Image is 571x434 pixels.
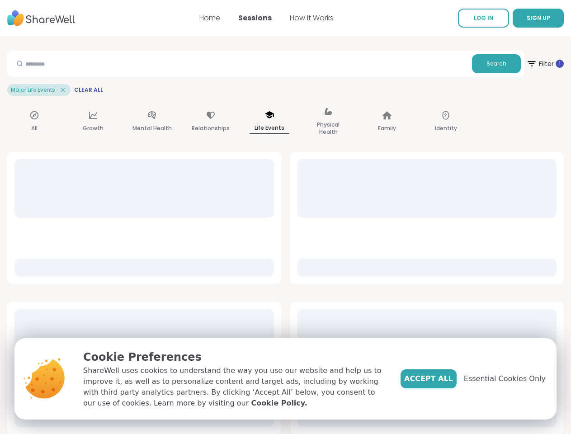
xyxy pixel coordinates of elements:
[83,349,386,365] p: Cookie Preferences
[238,13,272,23] a: Sessions
[472,54,521,73] button: Search
[526,51,564,77] button: Filter 1
[559,60,561,68] span: 1
[132,123,172,134] p: Mental Health
[401,369,457,388] button: Accept All
[458,9,509,28] a: LOG IN
[31,123,38,134] p: All
[192,123,230,134] p: Relationships
[526,53,564,75] span: Filter
[199,13,220,23] a: Home
[464,373,546,384] span: Essential Cookies Only
[378,123,396,134] p: Family
[308,119,348,137] p: Physical Health
[83,365,386,409] p: ShareWell uses cookies to understand the way you use our website and help us to improve it, as we...
[251,398,307,409] a: Cookie Policy.
[11,86,55,94] span: Major Life Events
[7,6,75,31] img: ShareWell Nav Logo
[83,123,104,134] p: Growth
[250,123,289,134] p: Life Events
[474,14,493,22] span: LOG IN
[404,373,453,384] span: Accept All
[486,60,506,68] span: Search
[527,14,550,22] span: SIGN UP
[513,9,564,28] button: SIGN UP
[74,86,103,94] span: Clear All
[290,13,334,23] a: How It Works
[435,123,457,134] p: Identity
